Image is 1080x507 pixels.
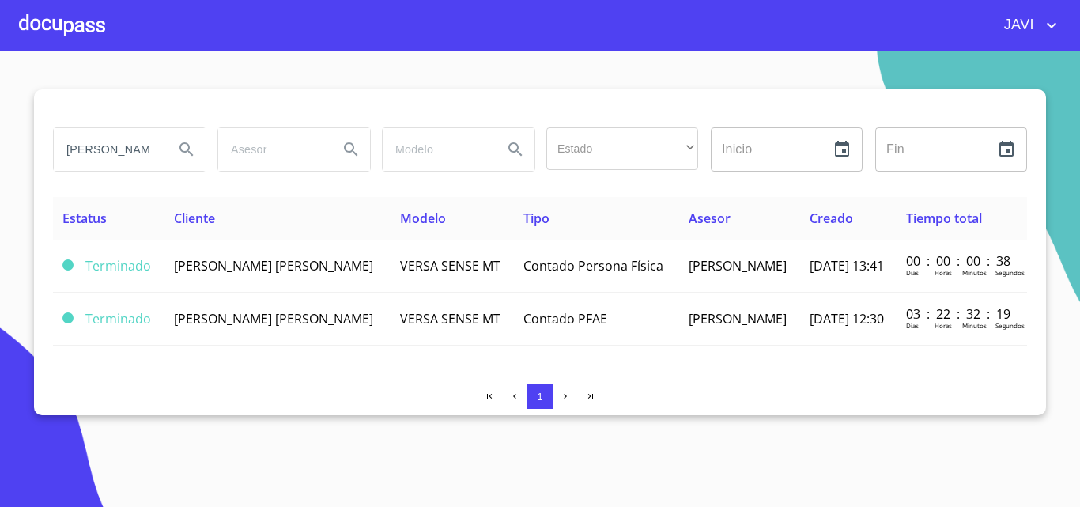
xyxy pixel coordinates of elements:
[383,128,490,171] input: search
[174,257,373,274] span: [PERSON_NAME] [PERSON_NAME]
[962,268,987,277] p: Minutos
[527,384,553,409] button: 1
[523,257,663,274] span: Contado Persona Física
[906,210,982,227] span: Tiempo total
[962,321,987,330] p: Minutos
[62,259,74,271] span: Terminado
[995,268,1025,277] p: Segundos
[523,210,549,227] span: Tipo
[810,210,853,227] span: Creado
[168,131,206,168] button: Search
[992,13,1061,38] button: account of current user
[62,210,107,227] span: Estatus
[174,210,215,227] span: Cliente
[62,312,74,323] span: Terminado
[400,310,500,327] span: VERSA SENSE MT
[906,305,1013,323] p: 03 : 22 : 32 : 19
[906,268,919,277] p: Dias
[995,321,1025,330] p: Segundos
[935,268,952,277] p: Horas
[810,310,884,327] span: [DATE] 12:30
[546,127,698,170] div: ​
[218,128,326,171] input: search
[935,321,952,330] p: Horas
[689,257,787,274] span: [PERSON_NAME]
[400,210,446,227] span: Modelo
[906,321,919,330] p: Dias
[689,210,731,227] span: Asesor
[537,391,542,403] span: 1
[85,257,151,274] span: Terminado
[400,257,500,274] span: VERSA SENSE MT
[689,310,787,327] span: [PERSON_NAME]
[906,252,1013,270] p: 00 : 00 : 00 : 38
[54,128,161,171] input: search
[992,13,1042,38] span: JAVI
[810,257,884,274] span: [DATE] 13:41
[497,131,534,168] button: Search
[85,310,151,327] span: Terminado
[332,131,370,168] button: Search
[523,310,607,327] span: Contado PFAE
[174,310,373,327] span: [PERSON_NAME] [PERSON_NAME]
